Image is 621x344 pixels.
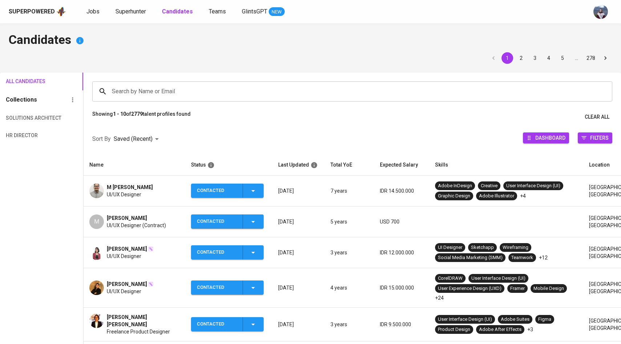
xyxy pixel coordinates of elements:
span: HR Director [6,131,45,140]
span: All Candidates [6,77,45,86]
span: Freelance Product Designer [107,328,170,335]
span: [PERSON_NAME] [PERSON_NAME] [107,314,179,328]
span: Clear All [585,112,609,122]
img: christine.raharja@glints.com [593,4,608,19]
button: Filters [578,132,612,143]
button: Contacted [191,214,264,229]
div: Contacted [197,214,237,229]
span: Teams [209,8,226,15]
span: Filters [590,133,609,143]
button: Contacted [191,317,264,331]
h6: Collections [6,95,37,105]
span: UI/UX Designer [107,288,141,295]
p: Sort By [92,135,111,143]
div: Product Design [438,326,470,333]
p: +4 [520,192,526,200]
p: 3 years [330,249,368,256]
b: 1 - 10 [113,111,126,117]
span: [PERSON_NAME] [107,245,147,253]
p: [DATE] [278,218,319,225]
div: Contacted [197,245,237,259]
div: User Interface Design (UI) [471,275,525,282]
div: Mobile Design [533,285,564,292]
div: Graphic Design [438,193,470,200]
button: Dashboard [523,132,569,143]
img: a5930c769d0f49d2e849143330fbb04a.png [89,245,104,260]
span: UI/UX Designer [107,253,141,260]
button: page 1 [502,52,513,64]
span: M [PERSON_NAME] [107,184,153,191]
img: magic_wand.svg [148,281,154,287]
p: Showing of talent profiles found [92,110,191,124]
th: Total YoE [325,155,374,176]
a: Superhunter [115,7,147,16]
a: Teams [209,7,227,16]
button: Contacted [191,184,264,198]
p: Saved (Recent) [114,135,153,143]
th: Name [84,155,185,176]
span: Superhunter [115,8,146,15]
span: [PERSON_NAME] [107,280,147,288]
button: Go to page 5 [557,52,568,64]
span: [PERSON_NAME] [107,214,147,222]
div: UI Designer [438,244,462,251]
div: User Experience Design (UXD) [438,285,502,292]
p: 4 years [330,284,368,291]
h4: Candidates [9,32,612,49]
button: Clear All [582,110,612,124]
nav: pagination navigation [487,52,612,64]
button: Go to page 4 [543,52,555,64]
p: USD 700 [380,218,423,225]
div: Contacted [197,317,237,331]
span: Solutions Architect [6,114,45,123]
a: GlintsGPT NEW [242,7,285,16]
p: 7 years [330,187,368,194]
th: Last Updated [272,155,325,176]
p: [DATE] [278,187,319,194]
p: 3 years [330,321,368,328]
p: [DATE] [278,249,319,256]
p: +12 [539,254,548,261]
span: GlintsGPT [242,8,267,15]
th: Expected Salary [374,155,429,176]
div: … [571,54,582,62]
p: 5 years [330,218,368,225]
div: Teamwork [511,254,533,261]
div: Framer [510,285,525,292]
span: UI/UX Designer [107,191,141,198]
span: Dashboard [535,133,565,143]
b: Candidates [162,8,193,15]
p: [DATE] [278,321,319,328]
div: Adobe After Effects [479,326,521,333]
p: [DATE] [278,284,319,291]
div: Contacted [197,280,237,295]
p: IDR 15.000.000 [380,284,423,291]
p: IDR 14.500.000 [380,187,423,194]
button: Go to page 278 [584,52,597,64]
img: e37d676d060ae704b31d3b42c751cc32.jpg [89,280,104,295]
span: NEW [269,8,285,16]
span: UI/UX Designer (Contract) [107,222,166,229]
div: Contacted [197,184,237,198]
p: +3 [527,326,533,333]
img: app logo [56,6,66,17]
div: Adobe InDesign [438,183,472,189]
div: Figma [538,316,551,323]
button: Go to next page [600,52,611,64]
div: Saved (Recent) [114,132,161,146]
p: IDR 9.500.000 [380,321,423,328]
div: Adobe Suites [501,316,529,323]
div: Superpowered [9,8,55,16]
th: Status [185,155,272,176]
div: User Interface Design (UI) [438,316,492,323]
button: Go to page 2 [515,52,527,64]
p: +24 [435,294,444,302]
p: IDR 12.000.000 [380,249,423,256]
a: Superpoweredapp logo [9,6,66,17]
a: Candidates [162,7,194,16]
button: Go to page 3 [529,52,541,64]
div: User Interface Design (UI) [506,183,560,189]
div: Sketchapp [471,244,494,251]
div: Creative [481,183,498,189]
div: Social Media Marketing (SMM) [438,254,503,261]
